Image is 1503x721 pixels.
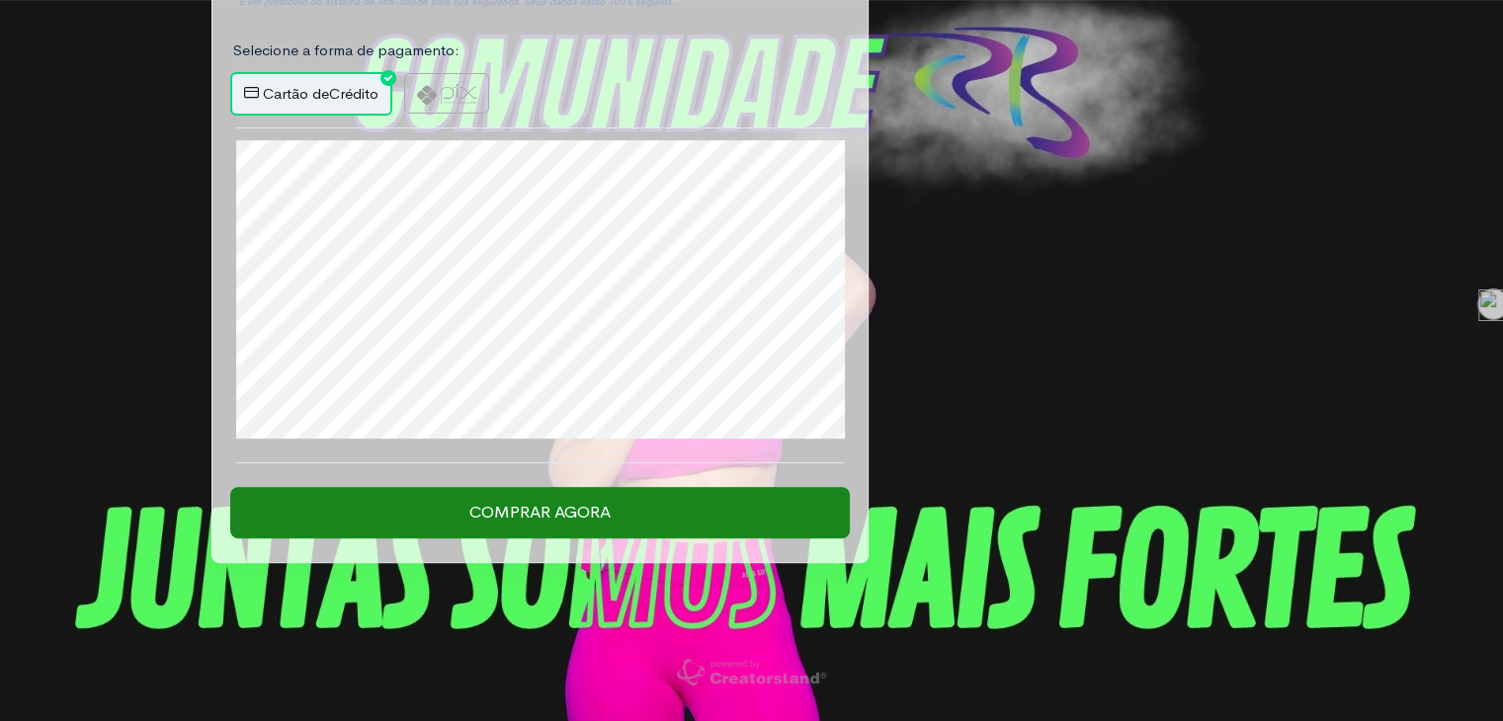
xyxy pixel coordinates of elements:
label: Crédito [230,72,392,116]
label: Selecione a forma de pagamento: [233,40,459,62]
img: powered-by-creatorsland-e1a4e4bebae488dff9c9a81466bc3db6f0b7cf8c8deafde3238028c30cb33651.png [677,658,826,686]
span: Cartão de [263,84,329,103]
img: pix-logo-9c6f7f1e21d0dbbe27cc39d8b486803e509c07734d8fd270ca391423bc61e7ca.png [417,84,476,105]
input: Comprar Agora [230,487,850,538]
